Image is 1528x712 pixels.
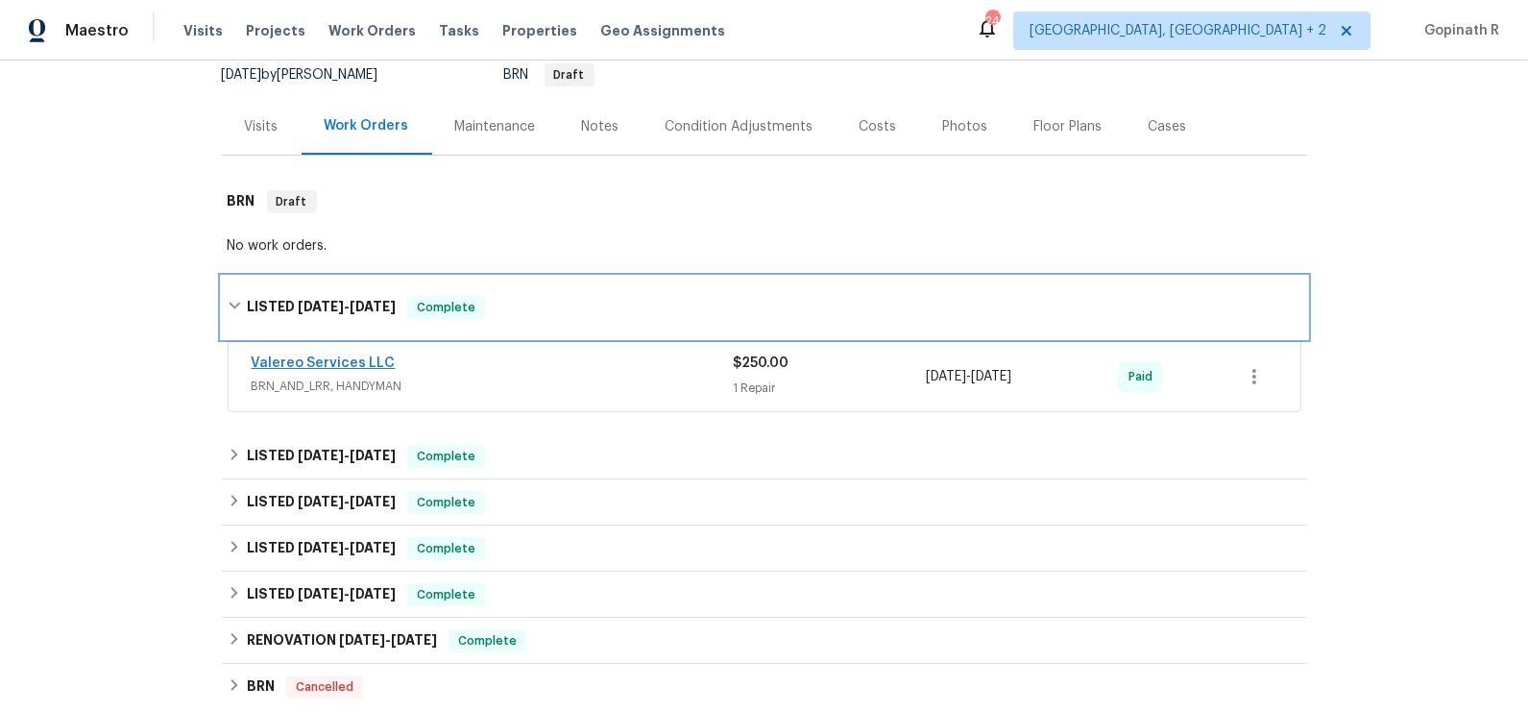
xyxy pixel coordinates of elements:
[65,21,129,40] span: Maestro
[350,449,396,462] span: [DATE]
[339,633,385,647] span: [DATE]
[409,447,483,466] span: Complete
[222,572,1307,618] div: LISTED [DATE]-[DATE]Complete
[222,68,262,82] span: [DATE]
[222,63,401,86] div: by [PERSON_NAME]
[247,675,275,699] h6: BRN
[971,370,1011,383] span: [DATE]
[298,300,396,313] span: -
[325,116,409,135] div: Work Orders
[1128,367,1160,386] span: Paid
[247,629,437,652] h6: RENOVATION
[409,493,483,512] span: Complete
[1417,21,1499,40] span: Gopinath R
[1030,21,1326,40] span: [GEOGRAPHIC_DATA], [GEOGRAPHIC_DATA] + 2
[409,539,483,558] span: Complete
[247,537,396,560] h6: LISTED
[734,379,927,398] div: 1 Repair
[582,117,619,136] div: Notes
[222,664,1307,710] div: BRN Cancelled
[350,587,396,601] span: [DATE]
[409,585,483,604] span: Complete
[504,68,594,82] span: BRN
[450,631,524,651] span: Complete
[328,21,416,40] span: Work Orders
[222,433,1307,479] div: LISTED [DATE]-[DATE]Complete
[391,633,437,647] span: [DATE]
[298,449,396,462] span: -
[546,69,593,81] span: Draft
[943,117,988,136] div: Photos
[247,491,396,514] h6: LISTED
[245,117,279,136] div: Visits
[350,495,396,508] span: [DATE]
[222,479,1307,526] div: LISTED [DATE]-[DATE]Complete
[439,24,479,37] span: Tasks
[298,449,344,462] span: [DATE]
[298,541,344,554] span: [DATE]
[228,236,1301,256] div: No work orders.
[298,541,396,554] span: -
[600,21,725,40] span: Geo Assignments
[222,618,1307,664] div: RENOVATION [DATE]-[DATE]Complete
[666,117,813,136] div: Condition Adjustments
[247,296,396,319] h6: LISTED
[734,356,789,370] span: $250.00
[455,117,536,136] div: Maintenance
[298,300,344,313] span: [DATE]
[926,370,966,383] span: [DATE]
[288,677,361,697] span: Cancelled
[409,298,483,317] span: Complete
[339,633,437,647] span: -
[926,367,1011,386] span: -
[1149,117,1187,136] div: Cases
[222,171,1307,233] div: BRN Draft
[298,495,396,508] span: -
[502,21,577,40] span: Properties
[183,21,223,40] span: Visits
[350,541,396,554] span: [DATE]
[222,277,1307,338] div: LISTED [DATE]-[DATE]Complete
[860,117,897,136] div: Costs
[298,587,344,601] span: [DATE]
[1034,117,1103,136] div: Floor Plans
[222,526,1307,572] div: LISTED [DATE]-[DATE]Complete
[247,583,396,606] h6: LISTED
[252,356,396,370] a: Valereo Services LLC
[246,21,305,40] span: Projects
[269,192,315,211] span: Draft
[252,377,734,396] span: BRN_AND_LRR, HANDYMAN
[298,495,344,508] span: [DATE]
[298,587,396,601] span: -
[247,445,396,468] h6: LISTED
[985,12,999,31] div: 24
[350,300,396,313] span: [DATE]
[228,190,255,213] h6: BRN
